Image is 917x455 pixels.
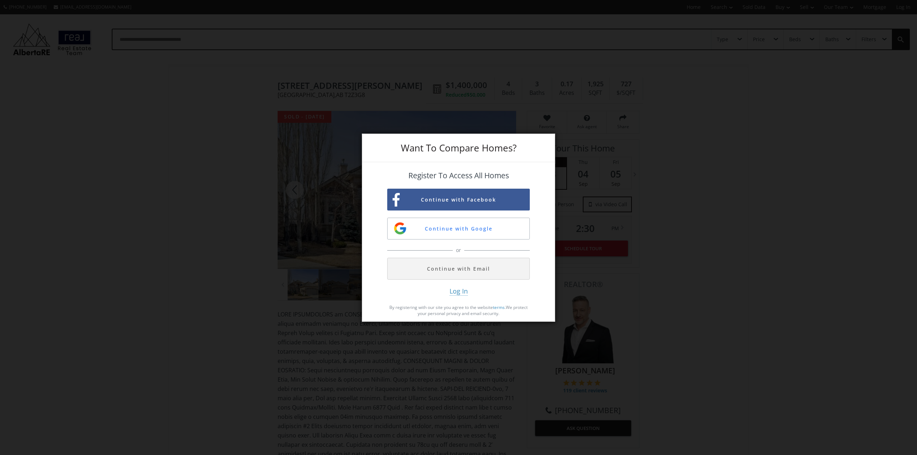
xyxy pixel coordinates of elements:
[387,189,530,210] button: Continue with Facebook
[454,247,463,254] span: or
[393,221,407,236] img: google-sign-up
[450,287,468,296] span: Log In
[387,304,530,316] p: By registering with our site you agree to the website . We protect your personal privacy and emai...
[387,171,530,180] h4: Register To Access All Homes
[387,258,530,280] button: Continue with Email
[387,143,530,153] h3: Want To Compare Homes?
[493,304,505,310] a: terms
[387,218,530,239] button: Continue with Google
[393,193,400,207] img: facebook-sign-up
